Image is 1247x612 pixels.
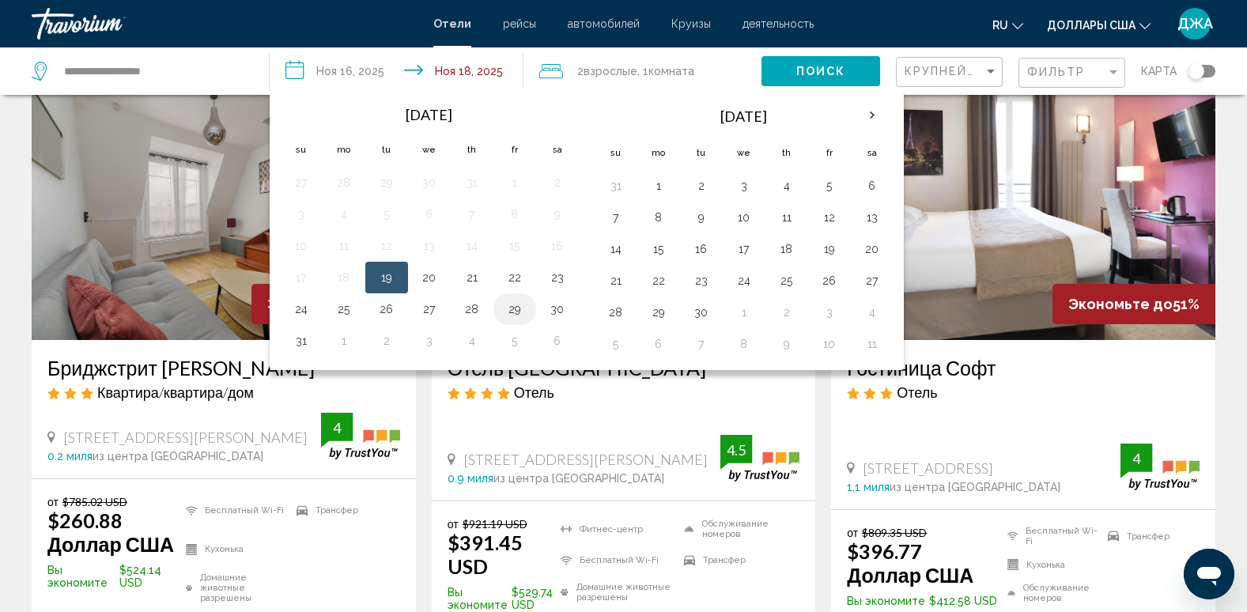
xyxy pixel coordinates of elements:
button: Day 5 [603,333,629,355]
button: Day 12 [817,206,842,229]
ins: $391.45 USD [448,531,523,578]
button: Day 3 [289,203,314,225]
button: Day 30 [417,172,442,194]
button: Day 21 [459,266,485,289]
button: Day 10 [731,206,757,229]
button: Day 4 [331,203,357,225]
button: Day 24 [731,270,757,292]
span: Экономьте до [1068,296,1173,312]
button: Day 12 [374,235,399,257]
button: Day 9 [774,333,799,355]
span: Экономьте до [267,296,372,312]
span: деятельность [743,17,814,30]
button: Day 2 [689,175,714,197]
button: Day 14 [603,238,629,260]
span: из центра [GEOGRAPHIC_DATA] [493,472,664,485]
font: $524.14 USD [119,564,178,589]
a: Травориум [32,8,418,40]
button: Day 16 [689,238,714,260]
button: Day 13 [417,235,442,257]
span: [STREET_ADDRESS][PERSON_NAME] [463,451,708,468]
button: Day 17 [731,238,757,260]
button: Day 9 [545,203,570,225]
span: из центра [GEOGRAPHIC_DATA] [93,450,263,463]
del: $785.02 USD [62,495,127,508]
button: Day 16 [545,235,570,257]
button: Day 23 [545,266,570,289]
button: Day 14 [459,235,485,257]
button: Day 3 [417,330,442,352]
button: Day 2 [774,301,799,323]
span: карта [1141,60,1177,82]
button: Day 1 [646,175,671,197]
button: Day 11 [331,235,357,257]
span: от [847,526,858,539]
span: Комната [648,65,694,77]
button: Day 11 [860,333,885,355]
button: Day 7 [459,203,485,225]
div: 4 [1120,449,1152,468]
button: Day 11 [774,206,799,229]
div: Апартаменты 3 звезды [47,383,400,401]
button: Day 25 [774,270,799,292]
button: Day 20 [417,266,442,289]
button: Day 22 [502,266,527,289]
button: Day 31 [603,175,629,197]
button: Day 10 [817,333,842,355]
button: Переключить карту [1177,64,1215,78]
font: $529.74 USD [512,586,553,611]
font: Фитнес-центр [580,524,643,535]
span: Доллары США [1047,19,1136,32]
button: Day 27 [289,172,314,194]
button: Day 9 [689,206,714,229]
button: Day 29 [374,172,399,194]
img: trustyou-badge.svg [1120,444,1200,490]
button: Фильтр [1018,57,1125,89]
button: Day 3 [731,175,757,197]
img: trustyou-badge.svg [321,413,400,459]
span: Отель [897,383,937,401]
span: Отели [433,17,471,30]
button: Day 18 [774,238,799,260]
button: Day 2 [545,172,570,194]
div: 4 [321,418,353,437]
button: Day 24 [289,298,314,320]
button: Day 28 [331,172,357,194]
button: Next month [851,97,894,134]
span: 0.2 миля [47,450,93,463]
h3: Бриджстрит [PERSON_NAME] [47,356,400,380]
font: Домашние животные разрешены [200,572,289,603]
button: Изменение языка [992,13,1023,36]
div: 67% [251,284,416,324]
font: , 1 [637,65,648,77]
button: Day 4 [459,330,485,352]
button: Day 29 [502,298,527,320]
button: Day 30 [545,298,570,320]
div: Отель 3 звезды [847,383,1200,401]
button: Пользовательское меню [1174,7,1215,40]
button: Day 7 [689,333,714,355]
button: Day 26 [374,298,399,320]
font: $412.58 USD [929,595,997,607]
a: рейсы [503,17,536,30]
button: Day 22 [646,270,671,292]
span: Фильтр [1027,66,1086,78]
font: [DATE] [720,108,767,125]
font: 2 [577,65,584,77]
div: Отель 4 звезды [448,383,800,401]
button: Day 8 [731,333,757,355]
ins: $260.88 Доллар США [47,508,174,556]
button: Day 5 [374,203,399,225]
button: Day 4 [774,175,799,197]
button: Day 6 [860,175,885,197]
iframe: Кнопка запуска окна обмена сообщениями [1184,549,1234,599]
span: ДЖА [1177,16,1213,32]
button: Day 8 [646,206,671,229]
span: из центра [GEOGRAPHIC_DATA] [890,481,1060,493]
font: Домашние животные разрешены [576,582,677,603]
img: Изображение отеля [831,87,1215,340]
img: trustyou-badge.svg [720,435,799,482]
font: Трансфер [316,505,358,516]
